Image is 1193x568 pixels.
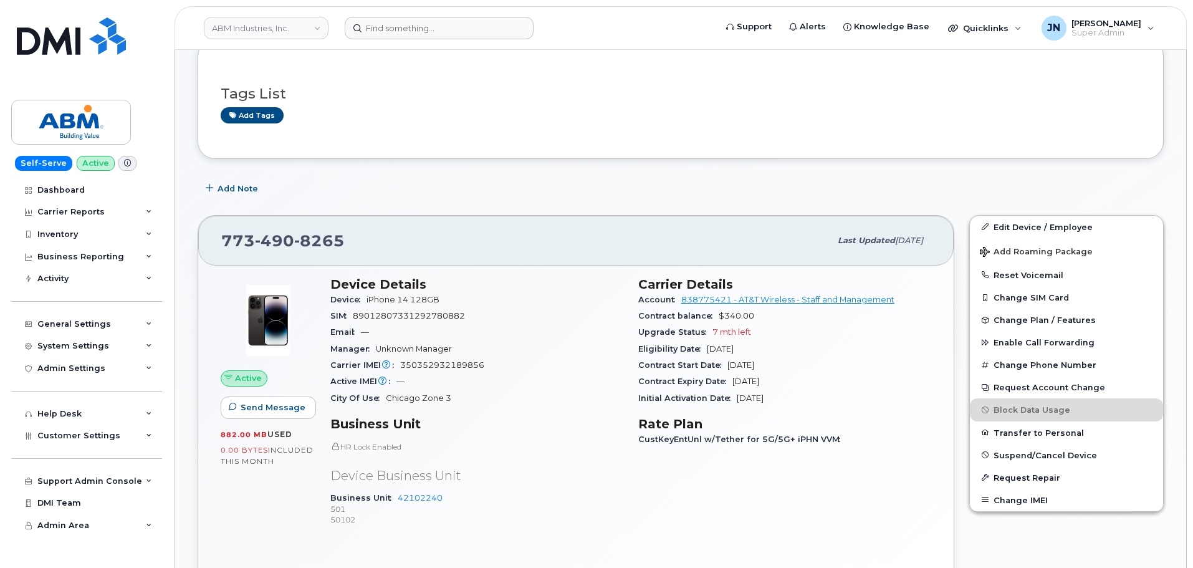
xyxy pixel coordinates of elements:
[398,493,443,503] a: 42102240
[835,14,938,39] a: Knowledge Base
[330,504,623,514] p: 501
[330,311,353,320] span: SIM
[980,247,1093,259] span: Add Roaming Package
[221,397,316,419] button: Send Message
[732,377,759,386] span: [DATE]
[198,178,269,200] button: Add Note
[970,489,1163,511] button: Change IMEI
[970,421,1163,444] button: Transfer to Personal
[681,295,894,304] a: 838775421 - AT&T Wireless - Staff and Management
[330,344,376,354] span: Manager
[970,376,1163,398] button: Request Account Change
[727,360,754,370] span: [DATE]
[939,16,1030,41] div: Quicklinks
[221,231,345,250] span: 773
[294,231,345,250] span: 8265
[970,216,1163,238] a: Edit Device / Employee
[1047,21,1060,36] span: JN
[376,344,452,354] span: Unknown Manager
[345,17,534,39] input: Find something...
[970,466,1163,489] button: Request Repair
[638,377,732,386] span: Contract Expiry Date
[330,295,367,304] span: Device
[737,21,772,33] span: Support
[330,493,398,503] span: Business Unit
[970,238,1163,264] button: Add Roaming Package
[895,236,923,245] span: [DATE]
[221,445,314,466] span: included this month
[717,14,780,39] a: Support
[330,393,386,403] span: City Of Use
[638,435,846,444] span: CustKeyEntUnl w/Tether for 5G/5G+ iPHN VVM
[719,311,754,320] span: $340.00
[970,309,1163,331] button: Change Plan / Features
[396,377,405,386] span: —
[994,315,1096,325] span: Change Plan / Features
[330,377,396,386] span: Active IMEI
[221,446,268,455] span: 0.00 Bytes
[330,416,623,431] h3: Business Unit
[221,86,1141,102] h3: Tags List
[638,344,707,354] span: Eligibility Date
[800,21,826,33] span: Alerts
[780,14,835,39] a: Alerts
[707,344,734,354] span: [DATE]
[330,514,623,525] p: 50102
[970,444,1163,466] button: Suspend/Cancel Device
[221,430,267,439] span: 882.00 MB
[963,23,1009,33] span: Quicklinks
[400,360,484,370] span: 350352932189856
[994,450,1097,460] span: Suspend/Cancel Device
[638,327,712,337] span: Upgrade Status
[330,467,623,485] p: Device Business Unit
[854,21,929,33] span: Knowledge Base
[970,286,1163,309] button: Change SIM Card
[235,372,262,384] span: Active
[712,327,751,337] span: 7 mth left
[970,354,1163,376] button: Change Phone Number
[267,430,292,439] span: used
[353,311,465,320] span: 89012807331292780882
[1071,18,1141,28] span: [PERSON_NAME]
[218,183,258,195] span: Add Note
[221,107,284,123] a: Add tags
[361,327,369,337] span: —
[1071,28,1141,38] span: Super Admin
[231,283,305,358] img: image20231002-3703462-njx0qo.jpeg
[255,231,294,250] span: 490
[638,311,719,320] span: Contract balance
[970,264,1163,286] button: Reset Voicemail
[838,236,895,245] span: Last updated
[638,360,727,370] span: Contract Start Date
[970,398,1163,421] button: Block Data Usage
[330,441,623,452] p: HR Lock Enabled
[638,295,681,304] span: Account
[367,295,439,304] span: iPhone 14 128GB
[1033,16,1163,41] div: Joe Nguyen Jr.
[638,393,737,403] span: Initial Activation Date
[330,360,400,370] span: Carrier IMEI
[204,17,328,39] a: ABM Industries, Inc.
[994,338,1095,347] span: Enable Call Forwarding
[330,327,361,337] span: Email
[386,393,451,403] span: Chicago Zone 3
[330,277,623,292] h3: Device Details
[737,393,764,403] span: [DATE]
[638,277,931,292] h3: Carrier Details
[638,416,931,431] h3: Rate Plan
[241,402,305,413] span: Send Message
[970,331,1163,354] button: Enable Call Forwarding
